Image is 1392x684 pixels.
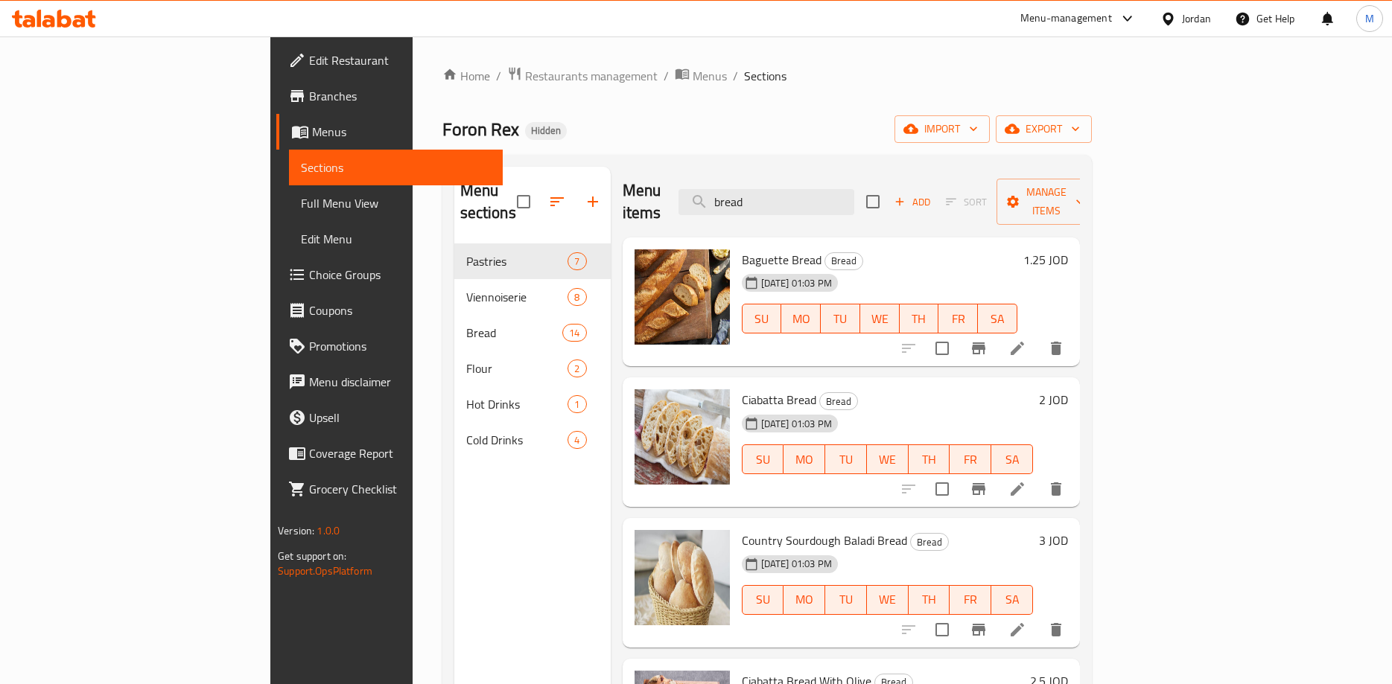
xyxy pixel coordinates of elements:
[742,389,816,411] span: Ciabatta Bread
[1039,530,1068,551] h6: 3 JOD
[466,252,568,270] span: Pastries
[906,308,933,330] span: TH
[1008,480,1026,498] a: Edit menu item
[309,301,491,319] span: Coupons
[755,557,838,571] span: [DATE] 01:03 PM
[623,179,661,224] h2: Menu items
[466,431,568,449] span: Cold Drinks
[825,252,862,269] span: Bread
[309,266,491,284] span: Choice Groups
[301,159,491,176] span: Sections
[276,400,503,435] a: Upsell
[749,589,778,610] span: SU
[1365,10,1374,27] span: M
[466,288,568,306] div: Viennoiserie
[1182,10,1211,27] div: Jordan
[664,67,669,85] li: /
[831,589,861,610] span: TU
[635,389,730,485] img: Ciabatta Bread
[278,546,346,566] span: Get support on:
[1008,183,1084,220] span: Manage items
[819,392,858,410] div: Bread
[454,237,611,464] nav: Menu sections
[568,395,586,413] div: items
[996,115,1092,143] button: export
[276,328,503,364] a: Promotions
[894,115,990,143] button: import
[276,42,503,78] a: Edit Restaurant
[744,67,786,85] span: Sections
[309,409,491,426] span: Upsell
[454,315,611,351] div: Bread14
[889,191,936,214] button: Add
[733,67,738,85] li: /
[278,561,372,581] a: Support.OpsPlatform
[442,66,1092,86] nav: breadcrumb
[309,51,491,69] span: Edit Restaurant
[867,444,909,474] button: WE
[956,589,985,610] span: FR
[276,114,503,150] a: Menus
[984,308,1011,330] span: SA
[276,364,503,400] a: Menu disclaimer
[278,521,314,540] span: Version:
[508,186,539,217] span: Select all sections
[289,185,503,221] a: Full Menu View
[309,337,491,355] span: Promotions
[873,589,903,610] span: WE
[466,359,568,377] span: Flour
[309,87,491,105] span: Branches
[289,221,503,257] a: Edit Menu
[276,435,503,471] a: Coverage Report
[749,449,778,470] span: SU
[860,304,900,333] button: WE
[309,444,491,462] span: Coverage Report
[950,585,991,615] button: FR
[693,67,727,85] span: Menus
[873,449,903,470] span: WE
[961,612,997,648] button: Branch-specific-item
[568,252,586,270] div: items
[675,66,727,86] a: Menus
[309,373,491,391] span: Menu disclaimer
[827,308,854,330] span: TU
[276,78,503,114] a: Branches
[742,585,784,615] button: SU
[568,255,585,269] span: 7
[454,351,611,386] div: Flour2
[289,150,503,185] a: Sections
[909,585,950,615] button: TH
[1039,389,1068,410] h6: 2 JOD
[911,534,948,551] span: Bread
[276,471,503,507] a: Grocery Checklist
[1008,339,1026,357] a: Edit menu item
[961,471,997,507] button: Branch-specific-item
[301,194,491,212] span: Full Menu View
[936,191,997,214] span: Select section first
[454,279,611,315] div: Viennoiserie8
[781,304,821,333] button: MO
[1038,612,1074,648] button: delete
[568,362,585,376] span: 2
[755,276,838,290] span: [DATE] 01:03 PM
[789,589,819,610] span: MO
[784,444,825,474] button: MO
[944,308,972,330] span: FR
[742,529,907,552] span: Country Sourdough Baladi Bread
[301,230,491,248] span: Edit Menu
[454,386,611,422] div: Hot Drinks1
[312,123,491,141] span: Menus
[910,533,949,551] div: Bread
[276,293,503,328] a: Coupons
[466,324,563,342] span: Bread
[525,67,658,85] span: Restaurants management
[568,288,586,306] div: items
[442,112,519,146] span: Foron Rex
[507,66,658,86] a: Restaurants management
[635,249,730,345] img: Baguette Bread
[525,124,567,137] span: Hidden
